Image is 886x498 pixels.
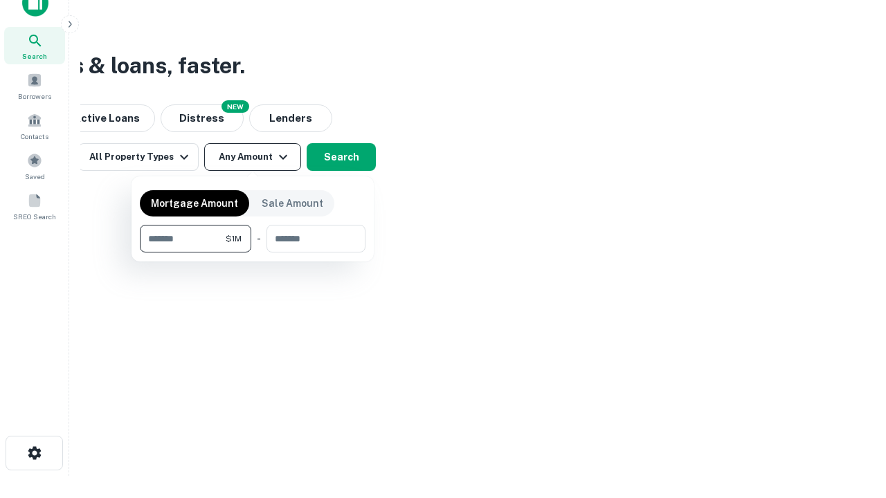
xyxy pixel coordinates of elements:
p: Sale Amount [262,196,323,211]
span: $1M [226,232,242,245]
p: Mortgage Amount [151,196,238,211]
iframe: Chat Widget [817,387,886,454]
div: - [257,225,261,252]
